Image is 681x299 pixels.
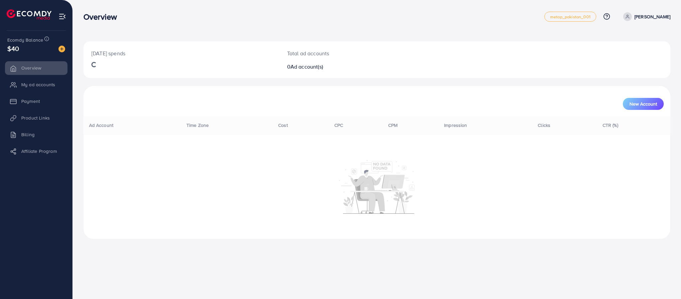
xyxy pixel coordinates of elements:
[287,64,418,70] h2: 0
[7,37,43,43] span: Ecomdy Balance
[58,13,66,20] img: menu
[287,49,418,57] p: Total ad accounts
[629,102,657,106] span: New Account
[58,46,65,52] img: image
[91,49,271,57] p: [DATE] spends
[7,9,52,20] img: logo
[83,12,122,22] h3: Overview
[550,15,591,19] span: metap_pakistan_001
[623,98,664,110] button: New Account
[7,44,19,53] span: $40
[634,13,670,21] p: [PERSON_NAME]
[544,12,596,22] a: metap_pakistan_001
[621,12,670,21] a: [PERSON_NAME]
[290,63,323,70] span: Ad account(s)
